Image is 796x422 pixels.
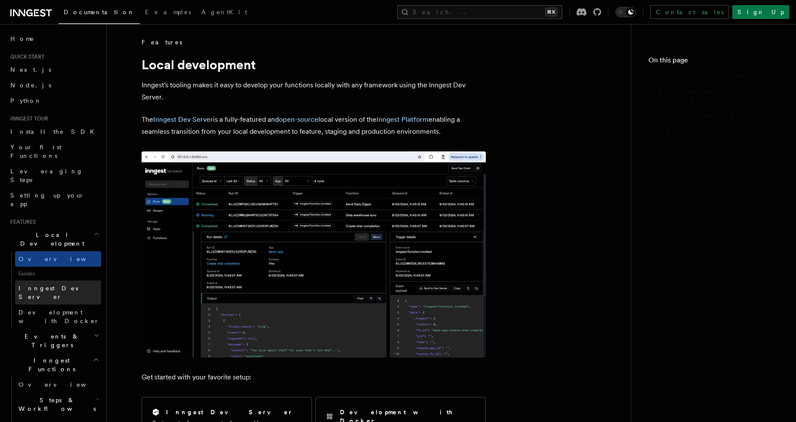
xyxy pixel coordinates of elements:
[15,251,101,267] a: Overview
[166,408,293,416] h2: Inngest Dev Server
[7,163,101,188] a: Leveraging Steps
[657,88,779,105] span: Development Flow with Inngest
[397,5,562,19] button: Search...⌘K
[7,139,101,163] a: Your first Functions
[19,381,107,388] span: Overview
[654,108,779,124] a: CLI and SDKs
[732,5,789,19] a: Sign Up
[15,305,101,329] a: Development with Docker
[59,3,140,24] a: Documentation
[201,9,247,15] span: AgentKit
[10,82,51,89] span: Node.js
[196,3,252,23] a: AgentKit
[10,34,34,43] span: Home
[7,231,94,248] span: Local Development
[64,9,135,15] span: Documentation
[652,72,752,81] span: Local development
[657,112,751,120] span: CLI and SDKs
[10,128,99,135] span: Install the SDK
[19,309,99,324] span: Development with Docker
[15,392,101,416] button: Steps & Workflows
[648,55,779,69] h4: On this page
[142,79,486,103] p: Inngest's tooling makes it easy to develop your functions locally with any framework using the In...
[10,66,51,73] span: Next.js
[153,115,213,123] a: Inngest Dev Server
[142,114,486,138] p: The is a fully-featured and local version of the enabling a seamless transition from your local d...
[142,151,486,357] img: The Inngest Dev Server on the Functions page
[7,251,101,329] div: Local Development
[15,377,101,392] a: Overview
[648,69,779,84] a: Local development
[279,115,318,123] a: open-source
[7,356,93,373] span: Inngest Functions
[10,192,84,207] span: Setting up your app
[7,329,101,353] button: Events & Triggers
[7,188,101,212] a: Setting up your app
[7,332,94,349] span: Events & Triggers
[654,84,779,108] a: Development Flow with Inngest
[7,62,101,77] a: Next.js
[7,31,101,46] a: Home
[7,53,44,60] span: Quick start
[15,267,101,280] span: Guides
[7,219,36,225] span: Features
[7,227,101,251] button: Local Development
[19,285,92,300] span: Inngest Dev Server
[650,5,729,19] a: Contact sales
[142,57,486,72] h1: Local development
[376,115,429,123] a: Inngest Platform
[7,77,101,93] a: Node.js
[140,3,196,23] a: Examples
[142,38,182,46] span: Features
[10,97,42,104] span: Python
[7,115,48,122] span: Inngest tour
[545,8,557,16] kbd: ⌘K
[142,371,486,383] p: Get started with your favorite setup:
[657,127,688,136] span: FAQs
[654,124,779,139] a: FAQs
[7,124,101,139] a: Install the SDK
[145,9,191,15] span: Examples
[10,168,83,183] span: Leveraging Steps
[15,396,96,413] span: Steps & Workflows
[615,7,636,17] button: Toggle dark mode
[7,353,101,377] button: Inngest Functions
[19,256,107,262] span: Overview
[15,280,101,305] a: Inngest Dev Server
[10,144,62,159] span: Your first Functions
[7,93,101,108] a: Python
